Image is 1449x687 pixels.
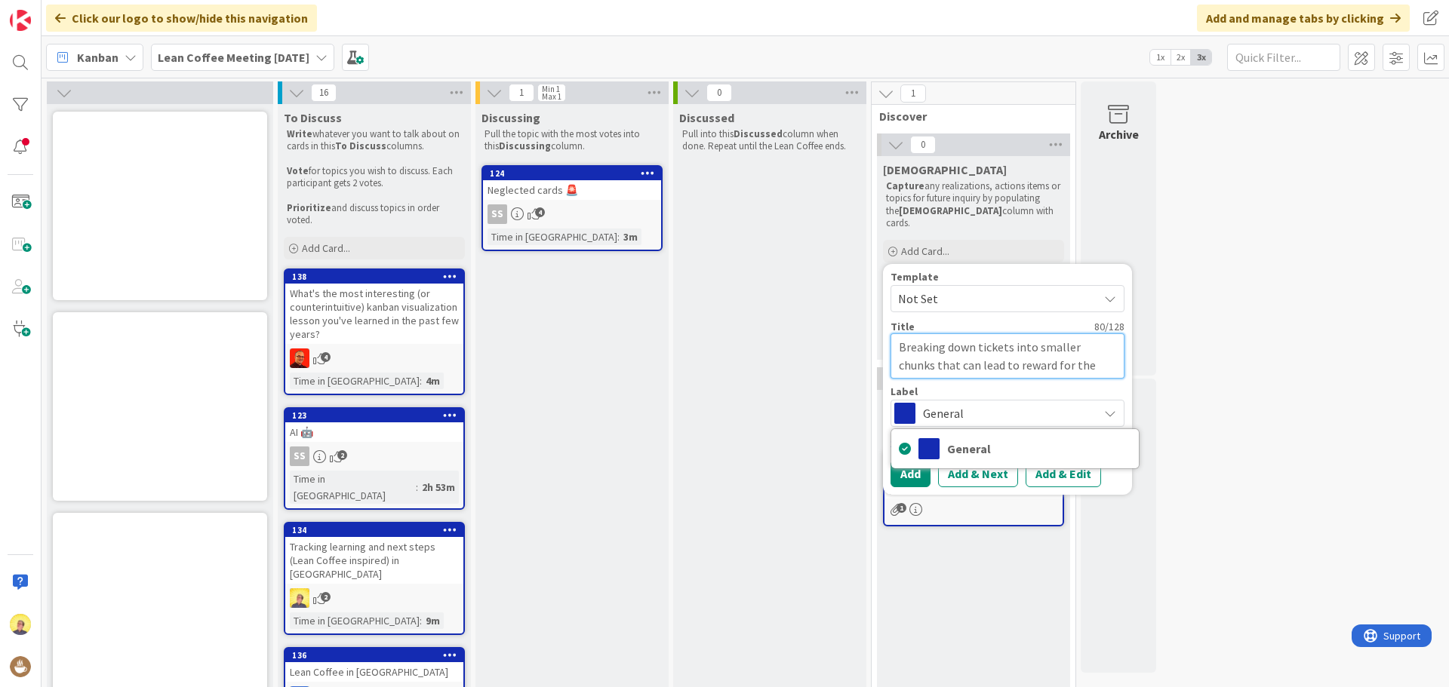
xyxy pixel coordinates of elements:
[285,523,463,584] div: 134Tracking learning and next steps (Lean Coffee inspired) in [GEOGRAPHIC_DATA]
[422,373,444,389] div: 4m
[879,109,1057,124] span: Discover
[32,2,69,20] span: Support
[290,373,420,389] div: Time in [GEOGRAPHIC_DATA]
[938,460,1018,487] button: Add & Next
[923,403,1091,424] span: General
[891,386,918,397] span: Label
[899,204,1002,217] strong: [DEMOGRAPHIC_DATA]
[287,164,309,177] strong: Vote
[290,446,309,466] div: SS
[488,228,617,245] div: Time in [GEOGRAPHIC_DATA]
[418,479,459,495] div: 2h 53m
[285,523,463,537] div: 134
[891,333,1124,379] textarea: Breaking down tickets into smaller chunks that can lead to reward for the brain.
[285,422,463,442] div: AI 🤖
[287,165,462,190] p: for topics you wish to discuss. Each participant gets 2 votes.
[490,168,661,179] div: 124
[900,84,926,103] span: 1
[891,435,1139,462] a: General
[10,656,31,677] img: avatar
[1099,125,1139,143] div: Archive
[287,127,312,140] strong: Write
[287,128,462,153] p: whatever you want to talk about on cards in this columns.
[290,588,309,608] img: JW
[488,204,507,224] div: SS
[483,204,661,224] div: SS
[620,228,641,245] div: 3m
[302,241,350,255] span: Add Card...
[542,85,560,93] div: Min 1
[290,471,416,504] div: Time in [GEOGRAPHIC_DATA]
[10,614,31,635] img: JW
[947,437,1131,460] span: General
[292,650,463,661] div: 136
[285,409,463,422] div: 123
[290,612,420,629] div: Time in [GEOGRAPHIC_DATA]
[420,373,422,389] span: :
[77,48,118,66] span: Kanban
[285,409,463,442] div: 123AI 🤖
[292,410,463,421] div: 123
[284,110,342,125] span: To Discuss
[886,180,1061,229] p: any realizations, actions items or topics for future inquiry by populating the column with cards.
[416,479,418,495] span: :
[1197,5,1410,32] div: Add and manage tabs by clicking
[485,128,660,153] p: Pull the topic with the most votes into this column.
[285,284,463,344] div: What's the most interesting (or counterintuitive) kanban visualization lesson you've learned in t...
[901,244,949,258] span: Add Card...
[483,167,661,180] div: 124
[321,592,331,602] span: 2
[734,127,783,140] strong: Discussed
[483,180,661,200] div: Neglected cards 🚨
[1150,50,1171,65] span: 1x
[897,503,906,513] span: 1
[321,352,331,362] span: 4
[285,662,463,682] div: Lean Coffee in [GEOGRAPHIC_DATA]
[290,348,309,368] img: CP
[285,649,463,682] div: 136Lean Coffee in [GEOGRAPHIC_DATA]
[422,612,444,629] div: 9m
[292,525,463,535] div: 134
[679,110,734,125] span: Discussed
[285,649,463,662] div: 136
[617,228,620,245] span: :
[891,460,931,487] button: Add
[287,201,331,214] strong: Prioritize
[158,50,309,65] b: Lean Coffee Meeting [DATE]
[891,320,915,333] label: Title
[682,128,857,153] p: Pull into this column when done. Repeat until the Lean Coffee ends.
[483,167,661,200] div: 124Neglected cards 🚨
[285,537,463,584] div: Tracking learning and next steps (Lean Coffee inspired) in [GEOGRAPHIC_DATA]
[1171,50,1191,65] span: 2x
[337,450,347,460] span: 2
[886,179,924,192] strong: Capture
[287,202,462,227] p: and discuss topics in order voted.
[883,162,1007,177] span: Epiphany
[311,84,337,102] span: 16
[910,136,936,154] span: 0
[10,10,31,31] img: Visit kanbanzone.com
[919,320,1124,333] div: 80 / 128
[46,5,317,32] div: Click our logo to show/hide this navigation
[499,140,551,152] strong: Discussing
[285,588,463,608] div: JW
[420,612,422,629] span: :
[335,140,386,152] strong: To Discuss
[292,271,463,282] div: 138
[285,348,463,368] div: CP
[535,207,545,217] span: 4
[285,446,463,466] div: SS
[898,289,1087,308] span: Not Set
[891,271,939,282] span: Template
[542,93,561,100] div: Max 1
[285,270,463,344] div: 138What's the most interesting (or counterintuitive) kanban visualization lesson you've learned i...
[481,110,540,125] span: Discussing
[706,84,732,102] span: 0
[509,84,534,102] span: 1
[1191,50,1211,65] span: 3x
[1227,44,1340,71] input: Quick Filter...
[285,270,463,284] div: 138
[1026,460,1101,487] button: Add & Edit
